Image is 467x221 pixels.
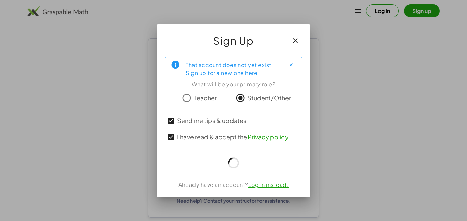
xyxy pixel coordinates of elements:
div: Already have an account? [165,181,302,189]
a: Log In instead. [248,181,289,188]
span: Teacher [194,93,217,102]
div: What will be your primary role? [165,80,302,88]
span: Send me tips & updates [177,116,246,125]
a: Privacy policy [248,133,288,141]
div: That account does not yet exist. Sign up for a new one here! [186,60,280,77]
span: Student/Other [247,93,291,102]
button: Close [285,59,296,70]
span: Sign Up [213,32,254,49]
span: I have read & accept the . [177,132,290,141]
